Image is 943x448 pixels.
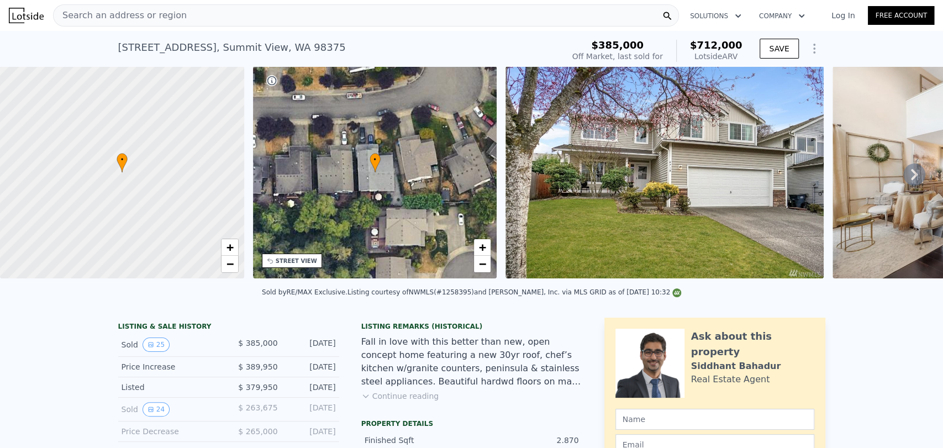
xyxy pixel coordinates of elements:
img: NWMLS Logo [672,288,681,297]
div: [DATE] [287,338,336,352]
div: [STREET_ADDRESS] , Summit View , WA 98375 [118,40,346,55]
div: Siddhant Bahadur [691,360,781,373]
div: • [370,153,381,172]
a: Zoom in [222,239,238,256]
span: + [479,240,486,254]
input: Name [615,409,814,430]
span: $ 265,000 [238,427,277,436]
div: Lotside ARV [690,51,742,62]
div: Real Estate Agent [691,373,770,386]
div: [DATE] [287,382,336,393]
button: Show Options [803,38,825,60]
div: [DATE] [287,361,336,372]
a: Zoom out [222,256,238,272]
a: Zoom in [474,239,491,256]
div: Finished Sqft [365,435,472,446]
img: Sale: 125286756 Parcel: 100770732 [505,66,824,278]
img: Lotside [9,8,44,23]
span: − [226,257,233,271]
button: View historical data [143,338,170,352]
button: Company [750,6,814,26]
div: Property details [361,419,582,428]
button: View historical data [143,402,170,417]
span: • [370,155,381,165]
div: Sold by RE/MAX Exclusive . [262,288,347,296]
a: Free Account [868,6,934,25]
div: Price Decrease [122,426,220,437]
div: LISTING & SALE HISTORY [118,322,339,333]
span: $ 389,950 [238,362,277,371]
div: • [117,153,128,172]
div: Off Market, last sold for [572,51,663,62]
span: $ 263,675 [238,403,277,412]
span: • [117,155,128,165]
div: Sold [122,402,220,417]
button: Continue reading [361,391,439,402]
span: $ 385,000 [238,339,277,347]
div: Listed [122,382,220,393]
div: [DATE] [287,402,336,417]
a: Log In [818,10,868,21]
span: + [226,240,233,254]
button: SAVE [760,39,798,59]
div: Sold [122,338,220,352]
span: Search an address or region [54,9,187,22]
div: Fall in love with this better than new, open concept home featuring a new 30yr roof, chef’s kitch... [361,335,582,388]
div: 2.870 [472,435,579,446]
span: $712,000 [690,39,742,51]
span: $385,000 [591,39,644,51]
div: STREET VIEW [276,257,317,265]
span: − [479,257,486,271]
a: Zoom out [474,256,491,272]
div: [DATE] [287,426,336,437]
span: $ 379,950 [238,383,277,392]
button: Solutions [681,6,750,26]
div: Ask about this property [691,329,814,360]
div: Price Increase [122,361,220,372]
div: Listing Remarks (Historical) [361,322,582,331]
div: Listing courtesy of NWMLS (#1258395) and [PERSON_NAME], Inc. via MLS GRID as of [DATE] 10:32 [347,288,681,296]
